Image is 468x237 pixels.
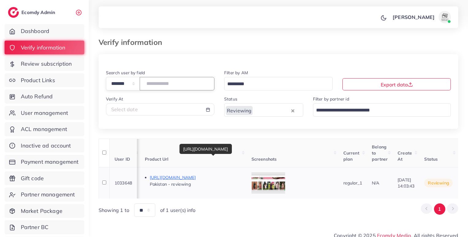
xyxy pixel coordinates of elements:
[5,155,84,169] a: Payment management
[21,142,71,150] span: Inactive ad account
[224,96,237,102] label: Status
[224,77,333,90] div: Search for option
[106,70,145,76] label: Search user by field
[115,156,130,162] span: User ID
[21,223,49,231] span: Partner BC
[5,220,84,234] a: Partner BC
[372,180,379,186] span: N/A
[21,93,53,100] span: Auto Refund
[224,70,248,76] label: Filter by AM
[398,150,412,162] span: Create At
[145,156,169,162] span: Product Url
[21,174,44,182] span: Gift code
[389,11,453,23] a: [PERSON_NAME]avatar
[313,96,349,102] label: Filter by partner id
[21,44,66,52] span: Verify information
[106,96,123,102] label: Verify At
[21,60,72,68] span: Review subscription
[111,106,138,112] span: Select date
[5,24,84,38] a: Dashboard
[21,158,79,166] span: Payment management
[224,103,303,116] div: Search for option
[21,207,62,215] span: Market Package
[21,9,57,15] h2: Ecomdy Admin
[372,144,388,162] span: Belong to partner
[343,150,359,162] span: Current plan
[424,179,452,187] span: reviewing
[5,89,84,104] a: Auto Refund
[5,73,84,87] a: Product Links
[393,13,435,21] p: [PERSON_NAME]
[179,144,232,154] div: [URL][DOMAIN_NAME]
[160,207,196,214] span: of 1 user(s) info
[342,78,451,90] button: Export data
[99,38,167,47] h3: Verify information
[434,203,445,215] button: Go to page 1
[251,175,285,191] img: img uploaded
[314,106,443,115] input: Search for option
[5,188,84,202] a: Partner management
[251,156,277,162] span: Screenshots
[439,11,451,23] img: avatar
[5,57,84,71] a: Review subscription
[5,106,84,120] a: User management
[21,27,49,35] span: Dashboard
[5,139,84,153] a: Inactive ad account
[21,76,55,84] span: Product Links
[99,207,129,214] span: Showing 1 to
[421,203,458,215] ul: Pagination
[115,180,132,186] span: 1033648
[226,106,253,115] span: Reviewing
[21,125,67,133] span: ACL management
[8,7,57,18] a: logoEcomdy Admin
[253,106,289,115] input: Search for option
[5,41,84,55] a: Verify information
[343,180,362,186] span: regular_1
[5,122,84,136] a: ACL management
[5,171,84,185] a: Gift code
[424,156,438,162] span: Status
[21,109,68,117] span: User management
[381,82,413,88] span: Export data
[291,107,294,114] button: Clear Selected
[150,181,191,187] span: Pakistan - reviewing
[21,191,75,199] span: Partner management
[313,103,451,116] div: Search for option
[5,204,84,218] a: Market Package
[8,7,19,18] img: logo
[150,174,242,181] p: [URL][DOMAIN_NAME]
[398,177,414,189] span: [DATE] 14:03:43
[225,79,325,89] input: Search for option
